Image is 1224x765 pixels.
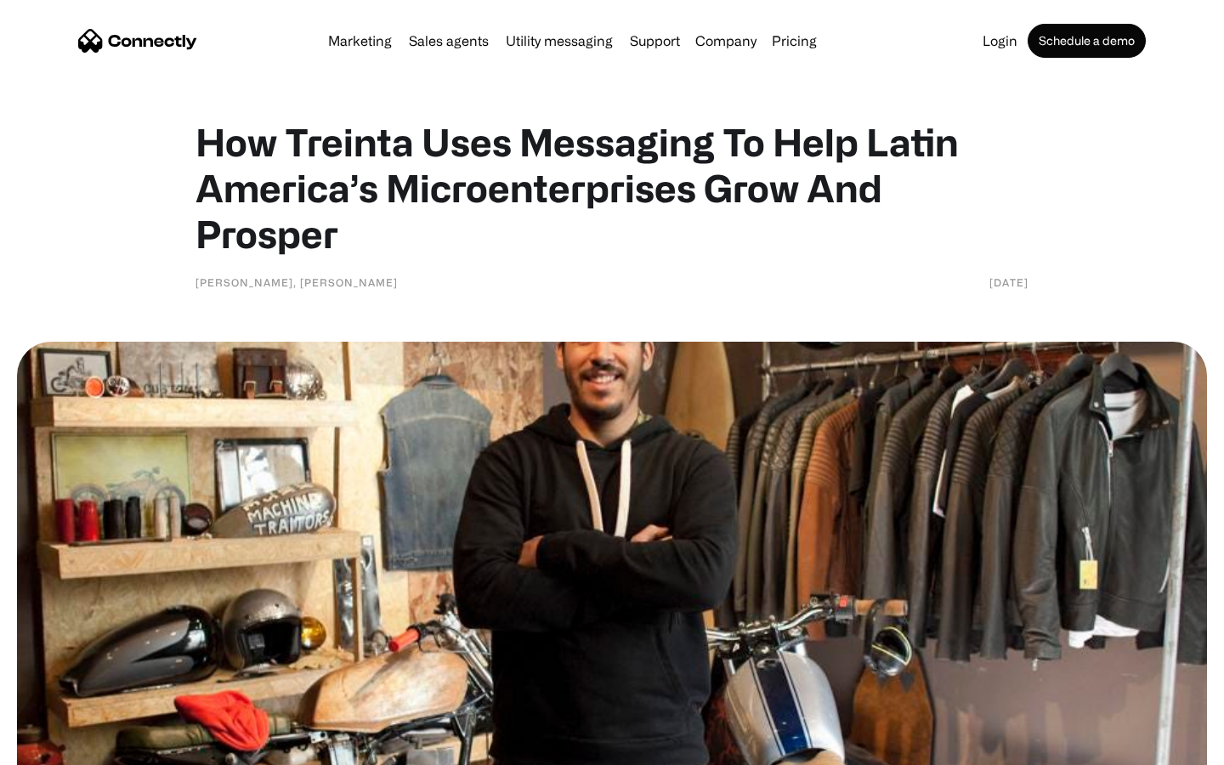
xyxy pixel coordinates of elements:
a: Pricing [765,34,824,48]
a: Marketing [321,34,399,48]
a: Login [976,34,1024,48]
div: Company [695,29,756,53]
a: Utility messaging [499,34,620,48]
aside: Language selected: English [17,735,102,759]
h1: How Treinta Uses Messaging To Help Latin America’s Microenterprises Grow And Prosper [195,119,1028,257]
a: Schedule a demo [1028,24,1146,58]
div: [DATE] [989,274,1028,291]
a: Sales agents [402,34,496,48]
div: [PERSON_NAME], [PERSON_NAME] [195,274,398,291]
a: Support [623,34,687,48]
ul: Language list [34,735,102,759]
